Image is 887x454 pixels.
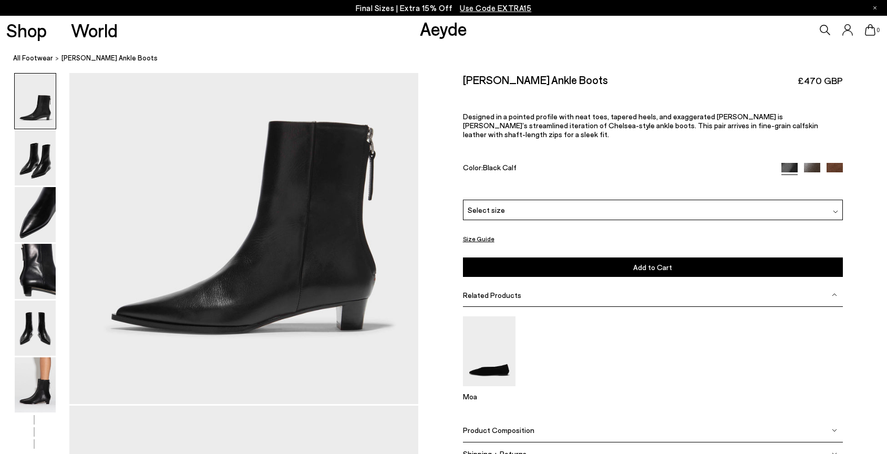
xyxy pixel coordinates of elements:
h2: [PERSON_NAME] Ankle Boots [463,73,608,86]
span: £470 GBP [798,74,843,87]
div: Color: [463,163,769,175]
img: Harriet Pointed Ankle Boots - Image 3 [15,187,56,242]
img: Harriet Pointed Ankle Boots - Image 1 [15,74,56,129]
img: Harriet Pointed Ankle Boots - Image 2 [15,130,56,185]
img: svg%3E [833,209,838,214]
a: 0 [865,24,875,36]
img: Harriet Pointed Ankle Boots - Image 6 [15,357,56,412]
a: World [71,21,118,39]
button: Size Guide [463,232,494,245]
span: Navigate to /collections/ss25-final-sizes [460,3,531,13]
p: Final Sizes | Extra 15% Off [356,2,532,15]
a: All Footwear [13,53,53,64]
a: Aeyde [420,17,467,39]
span: 0 [875,27,881,33]
span: [PERSON_NAME] Ankle Boots [61,53,158,64]
img: Harriet Pointed Ankle Boots - Image 5 [15,301,56,356]
a: Shop [6,21,47,39]
span: Add to Cart [633,263,672,272]
p: Moa [463,392,515,401]
span: Black Calf [483,163,517,172]
span: Product Composition [463,426,534,435]
img: Moa Suede Pointed-Toe Flats [463,316,515,386]
img: Harriet Pointed Ankle Boots - Image 4 [15,244,56,299]
button: Add to Cart [463,257,843,277]
img: svg%3E [832,428,837,433]
img: svg%3E [832,292,837,297]
span: Select size [468,204,505,215]
span: Related Products [463,290,521,299]
a: Moa Suede Pointed-Toe Flats Moa [463,379,515,401]
nav: breadcrumb [13,44,887,73]
p: Designed in a pointed profile with neat toes, tapered heels, and exaggerated [PERSON_NAME] is [PE... [463,112,843,139]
